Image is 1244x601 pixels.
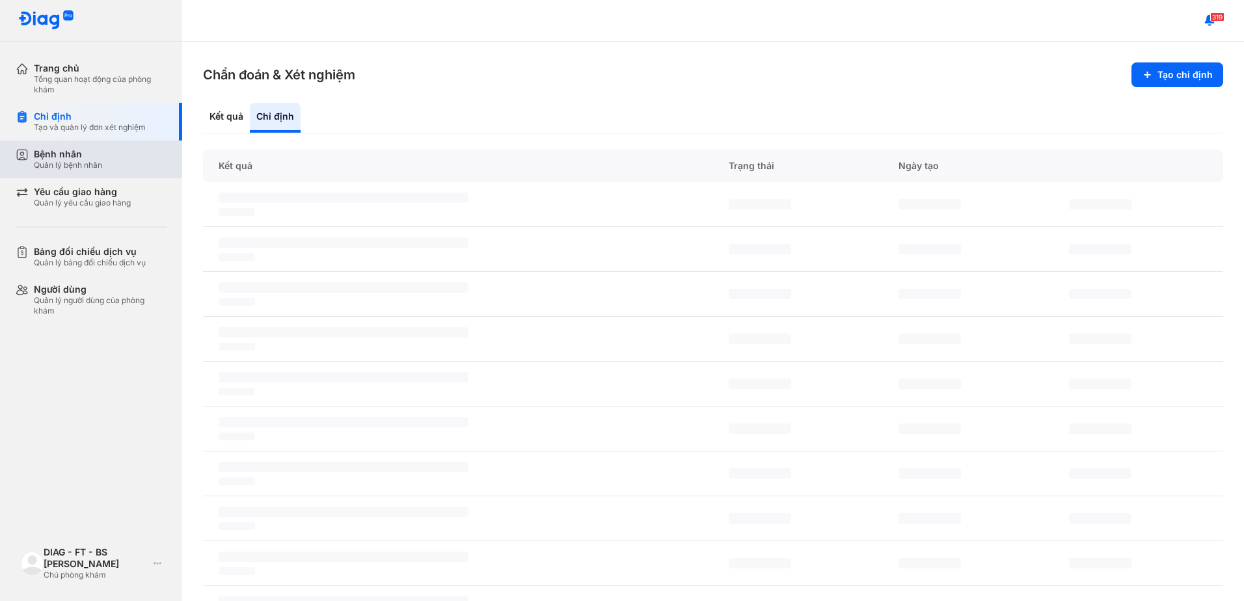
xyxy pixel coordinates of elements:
[1069,423,1131,434] span: ‌
[1131,62,1223,87] button: Tạo chỉ định
[1069,244,1131,254] span: ‌
[899,558,961,568] span: ‌
[34,198,131,208] div: Quản lý yêu cầu giao hàng
[219,388,255,395] span: ‌
[34,122,146,133] div: Tạo và quản lý đơn xét nghiệm
[219,253,255,261] span: ‌
[219,552,468,562] span: ‌
[729,513,791,524] span: ‌
[883,150,1053,182] div: Ngày tạo
[729,334,791,344] span: ‌
[219,372,468,382] span: ‌
[899,289,961,299] span: ‌
[21,552,44,574] img: logo
[729,244,791,254] span: ‌
[34,246,146,258] div: Bảng đối chiếu dịch vụ
[44,570,148,580] div: Chủ phòng khám
[219,433,255,440] span: ‌
[899,244,961,254] span: ‌
[34,160,102,170] div: Quản lý bệnh nhân
[34,74,167,95] div: Tổng quan hoạt động của phòng khám
[1069,199,1131,209] span: ‌
[899,379,961,389] span: ‌
[219,237,468,248] span: ‌
[34,295,167,316] div: Quản lý người dùng của phòng khám
[219,417,468,427] span: ‌
[219,477,255,485] span: ‌
[34,284,167,295] div: Người dùng
[729,379,791,389] span: ‌
[219,507,468,517] span: ‌
[219,282,468,293] span: ‌
[250,103,301,133] div: Chỉ định
[44,546,148,570] div: DIAG - FT - BS [PERSON_NAME]
[899,423,961,434] span: ‌
[203,66,355,84] h3: Chẩn đoán & Xét nghiệm
[219,327,468,338] span: ‌
[729,423,791,434] span: ‌
[219,208,255,216] span: ‌
[18,10,74,31] img: logo
[203,103,250,133] div: Kết quả
[729,558,791,568] span: ‌
[34,258,146,268] div: Quản lý bảng đối chiếu dịch vụ
[713,150,883,182] div: Trạng thái
[899,334,961,344] span: ‌
[203,150,713,182] div: Kết quả
[1069,379,1131,389] span: ‌
[219,193,468,203] span: ‌
[1069,334,1131,344] span: ‌
[729,199,791,209] span: ‌
[34,186,131,198] div: Yêu cầu giao hàng
[1069,558,1131,568] span: ‌
[729,468,791,479] span: ‌
[1069,513,1131,524] span: ‌
[1210,12,1224,21] span: 319
[219,343,255,351] span: ‌
[899,513,961,524] span: ‌
[899,199,961,209] span: ‌
[219,522,255,530] span: ‌
[1069,289,1131,299] span: ‌
[34,111,146,122] div: Chỉ định
[219,298,255,306] span: ‌
[34,62,167,74] div: Trang chủ
[729,289,791,299] span: ‌
[1069,468,1131,479] span: ‌
[899,468,961,479] span: ‌
[34,148,102,160] div: Bệnh nhân
[219,462,468,472] span: ‌
[219,567,255,575] span: ‌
